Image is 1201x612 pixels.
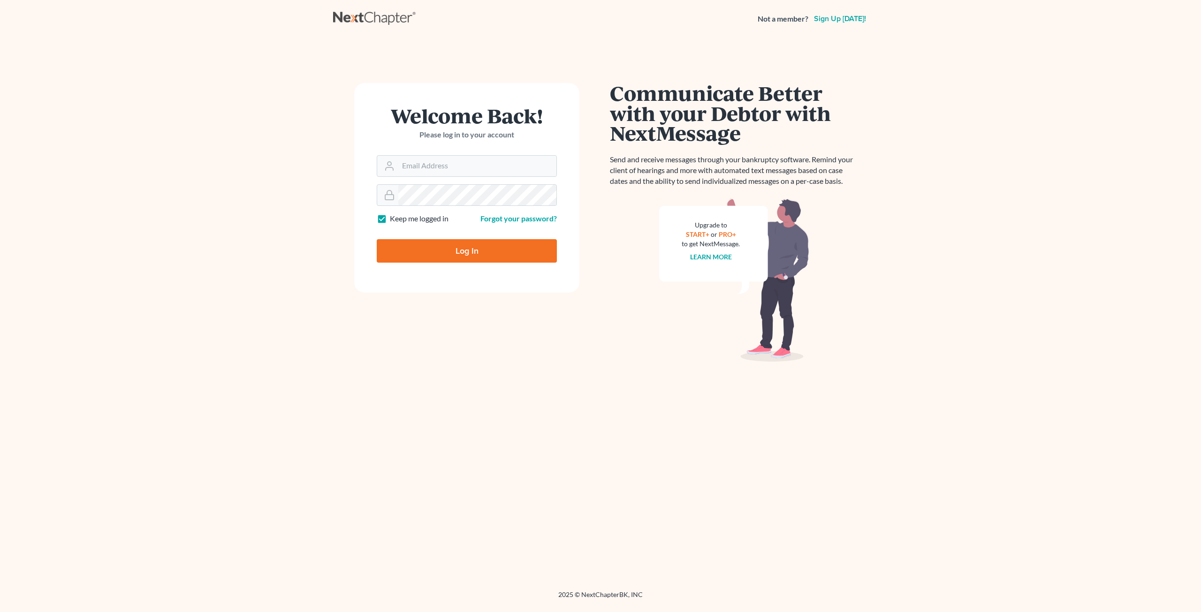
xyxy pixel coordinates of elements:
div: 2025 © NextChapterBK, INC [333,590,868,607]
div: Upgrade to [682,220,740,230]
a: Forgot your password? [480,214,557,223]
a: START+ [686,230,709,238]
p: Please log in to your account [377,129,557,140]
p: Send and receive messages through your bankruptcy software. Remind your client of hearings and mo... [610,154,859,187]
a: Learn more [690,253,732,261]
a: PRO+ [719,230,736,238]
h1: Communicate Better with your Debtor with NextMessage [610,83,859,143]
a: Sign up [DATE]! [812,15,868,23]
strong: Not a member? [758,14,808,24]
input: Log In [377,239,557,263]
h1: Welcome Back! [377,106,557,126]
input: Email Address [398,156,556,176]
label: Keep me logged in [390,213,448,224]
div: to get NextMessage. [682,239,740,249]
span: or [711,230,717,238]
img: nextmessage_bg-59042aed3d76b12b5cd301f8e5b87938c9018125f34e5fa2b7a6b67550977c72.svg [659,198,809,362]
